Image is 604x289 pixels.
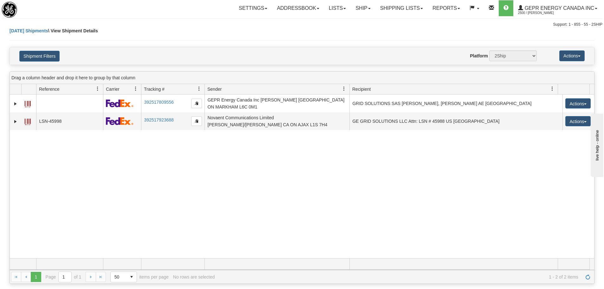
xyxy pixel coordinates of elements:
a: Tracking # filter column settings [194,83,205,94]
a: Label [24,98,31,108]
button: Copy to clipboard [191,99,202,108]
input: Page 1 [59,272,71,282]
a: Expand [12,118,19,125]
th: Press ctrl + space to group [141,84,205,95]
span: items per page [110,272,169,282]
button: Actions [565,116,591,126]
span: Sender [207,86,222,92]
label: Platform [470,53,488,59]
span: Reference [39,86,60,92]
a: Refresh [583,272,593,282]
button: Shipment Filters [19,51,60,62]
span: GEPR Energy Canada Inc [523,5,594,11]
a: Expand [12,101,19,107]
button: Actions [559,50,585,61]
td: GRID SOLUTIONS SAS [PERSON_NAME], [PERSON_NAME] AE [GEOGRAPHIC_DATA] [349,95,562,112]
a: Reference filter column settings [92,83,103,94]
button: Actions [565,98,591,108]
th: Press ctrl + space to group [103,84,141,95]
a: Carrier filter column settings [130,83,141,94]
td: GEPR Energy Canada Inc [PERSON_NAME] [GEOGRAPHIC_DATA] ON MARKHAM L6C 0M1 [205,95,349,112]
div: Support: 1 - 855 - 55 - 2SHIP [2,22,602,27]
span: select [127,272,137,282]
a: Ship [351,0,375,16]
img: logo2500.jpg [2,2,17,18]
th: Press ctrl + space to group [36,84,103,95]
a: Addressbook [272,0,324,16]
th: Press ctrl + space to group [558,84,589,95]
a: Settings [234,0,272,16]
img: 2 - FedEx Express® [106,117,133,125]
span: Recipient [352,86,371,92]
button: Copy to clipboard [191,116,202,126]
div: No rows are selected [173,274,215,279]
img: 2 - FedEx Express® [106,99,133,107]
span: Page of 1 [46,272,81,282]
span: \ View Shipment Details [48,28,98,33]
td: GE GRID SOLUTIONS LLC Attn: LSN # 45988 US [GEOGRAPHIC_DATA] [349,112,562,130]
a: Reports [428,0,465,16]
td: Novaent Communications Limited [PERSON_NAME]/[PERSON_NAME] CA ON AJAX L1S 7H4 [205,112,349,130]
th: Press ctrl + space to group [205,84,349,95]
span: 2500 / [PERSON_NAME] [518,10,566,16]
th: Press ctrl + space to group [21,84,36,95]
a: GEPR Energy Canada Inc 2500 / [PERSON_NAME] [513,0,602,16]
a: [DATE] Shipments [10,28,48,33]
div: live help - online [5,5,59,10]
div: grid grouping header [10,72,594,84]
a: 392517923688 [144,117,173,122]
a: Shipping lists [375,0,428,16]
td: LSN-45998 [36,112,103,130]
span: Page 1 [31,272,41,282]
span: Tracking # [144,86,165,92]
a: Sender filter column settings [339,83,349,94]
a: Label [24,116,31,126]
span: 50 [114,274,123,280]
a: Recipient filter column settings [547,83,558,94]
span: Carrier [106,86,120,92]
span: Page sizes drop down [110,272,137,282]
iframe: chat widget [589,112,603,177]
th: Press ctrl + space to group [349,84,558,95]
span: 1 - 2 of 2 items [219,274,578,279]
a: 392517809556 [144,100,173,105]
a: Lists [324,0,351,16]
